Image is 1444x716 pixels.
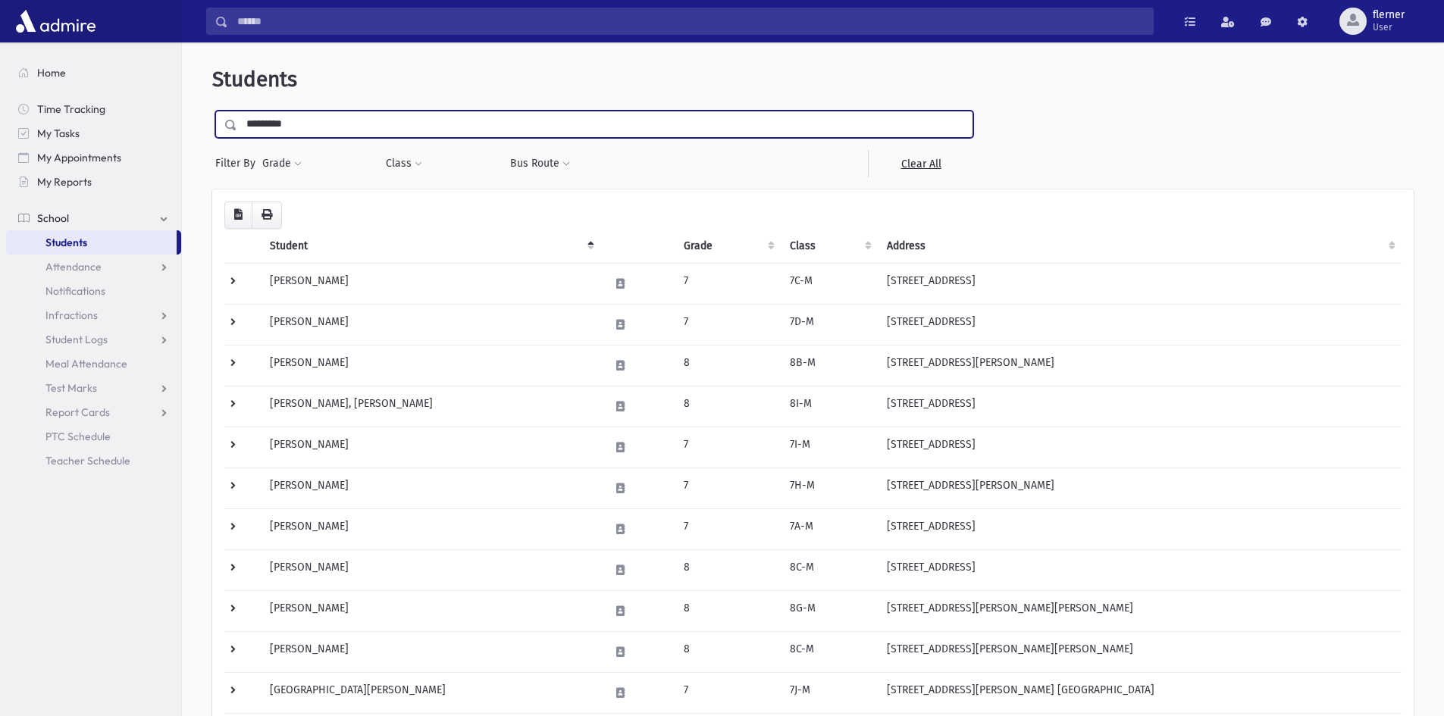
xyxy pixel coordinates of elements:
a: Meal Attendance [6,352,181,376]
td: 8 [675,590,781,631]
td: [STREET_ADDRESS] [878,427,1402,467]
a: Infractions [6,303,181,327]
td: 8 [675,549,781,590]
td: 8 [675,631,781,672]
th: Class: activate to sort column ascending [781,229,878,264]
td: [PERSON_NAME] [261,631,600,672]
td: 7H-M [781,467,878,508]
span: Students [45,236,87,249]
a: School [6,206,181,230]
span: Filter By [215,155,262,171]
a: Teacher Schedule [6,449,181,473]
td: [PERSON_NAME], [PERSON_NAME] [261,386,600,427]
td: [STREET_ADDRESS] [878,304,1402,345]
td: 7 [675,467,781,508]
a: Test Marks [6,376,181,400]
a: Time Tracking [6,97,181,121]
span: Teacher Schedule [45,454,130,467]
th: Student: activate to sort column descending [261,229,600,264]
a: Notifications [6,279,181,303]
button: Class [385,150,423,177]
td: [STREET_ADDRESS][PERSON_NAME][PERSON_NAME] [878,590,1402,631]
th: Address: activate to sort column ascending [878,229,1402,264]
span: Time Tracking [37,102,105,116]
td: [STREET_ADDRESS] [878,263,1402,304]
span: Test Marks [45,381,97,395]
td: [STREET_ADDRESS][PERSON_NAME] [878,345,1402,386]
a: My Appointments [6,145,181,170]
a: Attendance [6,255,181,279]
td: [STREET_ADDRESS] [878,386,1402,427]
td: 8I-M [781,386,878,427]
span: School [37,211,69,225]
td: 8B-M [781,345,878,386]
button: Grade [262,150,302,177]
span: flerner [1373,9,1405,21]
a: Student Logs [6,327,181,352]
td: [STREET_ADDRESS][PERSON_NAME] [GEOGRAPHIC_DATA] [878,672,1402,713]
td: 7 [675,427,781,467]
span: My Tasks [37,127,80,140]
th: Grade: activate to sort column ascending [675,229,781,264]
td: 7J-M [781,672,878,713]
span: Student Logs [45,333,108,346]
td: [PERSON_NAME] [261,304,600,345]
span: Notifications [45,284,105,298]
td: [STREET_ADDRESS] [878,549,1402,590]
span: User [1373,21,1405,33]
td: 7D-M [781,304,878,345]
td: [GEOGRAPHIC_DATA][PERSON_NAME] [261,672,600,713]
td: 8C-M [781,631,878,672]
img: AdmirePro [12,6,99,36]
input: Search [228,8,1153,35]
button: Print [252,202,282,229]
span: Infractions [45,308,98,322]
td: 8G-M [781,590,878,631]
td: 7A-M [781,508,878,549]
td: 7 [675,508,781,549]
span: Report Cards [45,405,110,419]
button: CSV [224,202,252,229]
a: Report Cards [6,400,181,424]
span: Meal Attendance [45,357,127,371]
td: 7I-M [781,427,878,467]
span: PTC Schedule [45,430,111,443]
td: [PERSON_NAME] [261,263,600,304]
a: Clear All [868,150,973,177]
td: [PERSON_NAME] [261,549,600,590]
td: 8 [675,386,781,427]
td: [STREET_ADDRESS][PERSON_NAME][PERSON_NAME] [878,631,1402,672]
td: 8 [675,345,781,386]
td: [PERSON_NAME] [261,508,600,549]
a: Home [6,61,181,85]
span: Students [212,67,297,92]
span: Attendance [45,260,102,274]
td: 7 [675,304,781,345]
a: My Reports [6,170,181,194]
td: 7C-M [781,263,878,304]
a: Students [6,230,177,255]
td: [PERSON_NAME] [261,467,600,508]
td: 8C-M [781,549,878,590]
span: My Appointments [37,151,121,164]
td: 7 [675,672,781,713]
td: 7 [675,263,781,304]
span: Home [37,66,66,80]
td: [STREET_ADDRESS][PERSON_NAME] [878,467,1402,508]
a: PTC Schedule [6,424,181,449]
a: My Tasks [6,121,181,145]
button: Bus Route [509,150,571,177]
span: My Reports [37,175,92,189]
td: [PERSON_NAME] [261,345,600,386]
td: [STREET_ADDRESS] [878,508,1402,549]
td: [PERSON_NAME] [261,590,600,631]
td: [PERSON_NAME] [261,427,600,467]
